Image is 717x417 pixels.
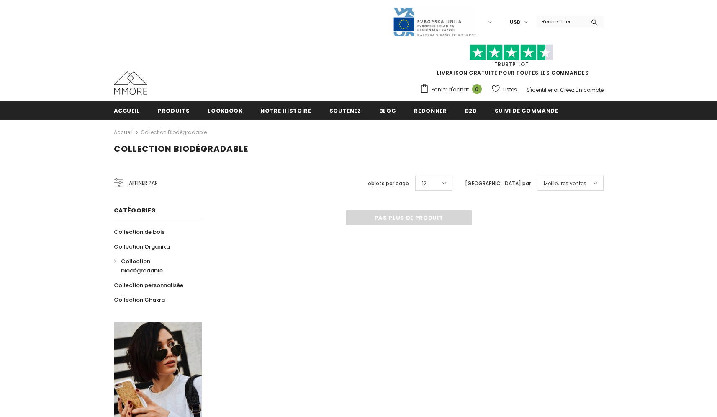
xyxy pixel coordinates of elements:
[510,18,521,26] span: USD
[208,101,242,120] a: Lookbook
[260,101,311,120] a: Notre histoire
[560,86,604,93] a: Créez un compte
[492,82,517,97] a: Listes
[158,101,190,120] a: Produits
[114,127,133,137] a: Accueil
[470,44,553,61] img: Faites confiance aux étoiles pilotes
[114,278,183,293] a: Collection personnalisée
[465,107,477,115] span: B2B
[393,18,476,25] a: Javni Razpis
[329,107,361,115] span: soutenez
[329,101,361,120] a: soutenez
[114,107,140,115] span: Accueil
[129,179,158,188] span: Affiner par
[544,179,586,188] span: Meilleures ventes
[114,243,170,251] span: Collection Organika
[114,293,165,307] a: Collection Chakra
[494,61,529,68] a: TrustPilot
[495,107,558,115] span: Suivi de commande
[379,101,396,120] a: Blog
[114,143,248,155] span: Collection biodégradable
[114,239,170,254] a: Collection Organika
[465,179,531,188] label: [GEOGRAPHIC_DATA] par
[114,71,147,95] img: Cas MMORE
[121,257,163,275] span: Collection biodégradable
[141,129,207,136] a: Collection biodégradable
[422,179,427,188] span: 12
[114,228,164,236] span: Collection de bois
[114,254,193,278] a: Collection biodégradable
[368,179,409,188] label: objets par page
[420,48,604,76] span: LIVRAISON GRATUITE POUR TOUTES LES COMMANDES
[527,86,553,93] a: S'identifier
[432,85,469,94] span: Panier d'achat
[414,107,447,115] span: Redonner
[114,281,183,289] span: Collection personnalisée
[554,86,559,93] span: or
[114,225,164,239] a: Collection de bois
[114,206,156,215] span: Catégories
[503,85,517,94] span: Listes
[208,107,242,115] span: Lookbook
[158,107,190,115] span: Produits
[379,107,396,115] span: Blog
[414,101,447,120] a: Redonner
[537,16,585,28] input: Search Site
[465,101,477,120] a: B2B
[472,84,482,94] span: 0
[114,296,165,304] span: Collection Chakra
[260,107,311,115] span: Notre histoire
[114,101,140,120] a: Accueil
[420,83,486,96] a: Panier d'achat 0
[393,7,476,37] img: Javni Razpis
[495,101,558,120] a: Suivi de commande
